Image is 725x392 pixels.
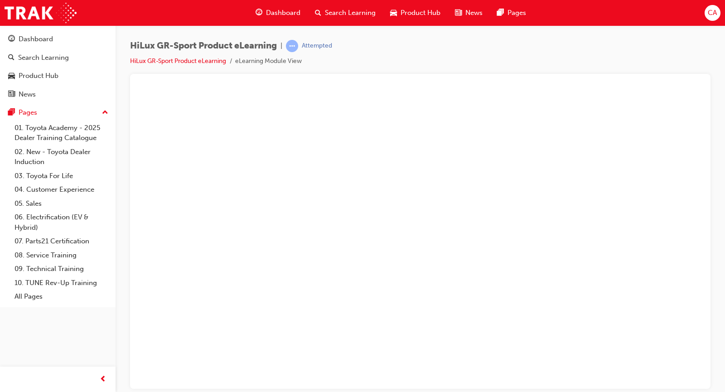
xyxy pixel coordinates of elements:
[325,8,376,18] span: Search Learning
[18,53,69,63] div: Search Learning
[4,104,112,121] button: Pages
[102,107,108,119] span: up-icon
[5,3,77,23] img: Trak
[4,49,112,66] a: Search Learning
[315,7,321,19] span: search-icon
[383,4,448,22] a: car-iconProduct Hub
[11,248,112,262] a: 08. Service Training
[8,35,15,44] span: guage-icon
[100,374,106,385] span: prev-icon
[705,5,720,21] button: CA
[11,210,112,234] a: 06. Electrification (EV & Hybrid)
[465,8,483,18] span: News
[507,8,526,18] span: Pages
[11,145,112,169] a: 02. New - Toyota Dealer Induction
[130,57,226,65] a: HiLux GR-Sport Product eLearning
[497,7,504,19] span: pages-icon
[4,31,112,48] a: Dashboard
[4,68,112,84] a: Product Hub
[19,34,53,44] div: Dashboard
[455,7,462,19] span: news-icon
[11,183,112,197] a: 04. Customer Experience
[19,89,36,100] div: News
[11,197,112,211] a: 05. Sales
[11,234,112,248] a: 07. Parts21 Certification
[130,41,277,51] span: HiLux GR-Sport Product eLearning
[490,4,533,22] a: pages-iconPages
[8,109,15,117] span: pages-icon
[248,4,308,22] a: guage-iconDashboard
[8,54,14,62] span: search-icon
[4,86,112,103] a: News
[448,4,490,22] a: news-iconNews
[11,262,112,276] a: 09. Technical Training
[302,42,332,50] div: Attempted
[8,72,15,80] span: car-icon
[8,91,15,99] span: news-icon
[708,8,717,18] span: CA
[266,8,300,18] span: Dashboard
[11,290,112,304] a: All Pages
[280,41,282,51] span: |
[11,276,112,290] a: 10. TUNE Rev-Up Training
[256,7,262,19] span: guage-icon
[19,71,58,81] div: Product Hub
[235,56,302,67] li: eLearning Module View
[19,107,37,118] div: Pages
[401,8,440,18] span: Product Hub
[11,121,112,145] a: 01. Toyota Academy - 2025 Dealer Training Catalogue
[390,7,397,19] span: car-icon
[286,40,298,52] span: learningRecordVerb_ATTEMPT-icon
[4,29,112,104] button: DashboardSearch LearningProduct HubNews
[11,169,112,183] a: 03. Toyota For Life
[308,4,383,22] a: search-iconSearch Learning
